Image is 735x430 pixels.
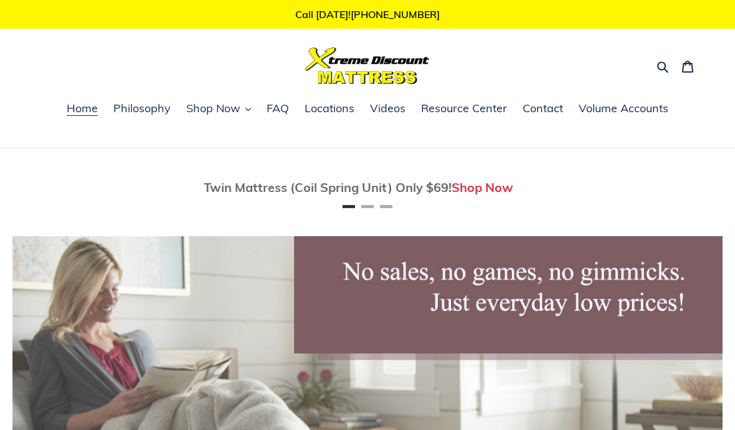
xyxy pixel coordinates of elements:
span: FAQ [267,101,289,116]
span: Videos [370,101,405,116]
span: Locations [305,101,354,116]
span: Philosophy [113,101,171,116]
a: Locations [298,100,361,118]
span: Contact [523,101,563,116]
a: Videos [364,100,412,118]
a: Shop Now [452,179,513,195]
button: Page 1 [343,205,355,208]
button: Page 3 [380,205,392,208]
span: Home [67,101,98,116]
a: Contact [516,100,569,118]
img: Xtreme Discount Mattress [305,47,430,84]
button: Shop Now [180,100,257,118]
button: Page 2 [361,205,374,208]
a: Philosophy [107,100,177,118]
a: Home [60,100,104,118]
a: [PHONE_NUMBER] [351,8,440,21]
span: Volume Accounts [579,101,668,116]
a: Volume Accounts [572,100,675,118]
a: Resource Center [415,100,513,118]
span: Resource Center [421,101,507,116]
span: Shop Now [186,101,240,116]
a: FAQ [260,100,295,118]
span: Twin Mattress (Coil Spring Unit) Only $69! [204,179,452,195]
